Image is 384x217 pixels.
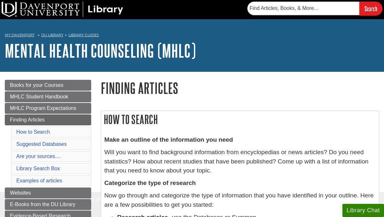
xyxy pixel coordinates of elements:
[5,80,91,91] a: Books for your Courses
[104,191,376,210] p: Now go through and categorize the type of information that you have identified in your outline. H...
[10,82,63,88] span: Books for your Courses
[101,80,379,96] h1: Finding Articles
[16,178,62,183] a: Examples of articles
[5,199,91,210] a: E-Books from the DU Library
[247,2,382,15] form: Searches DU Library's articles, books, and more
[5,31,379,41] nav: breadcrumb
[10,190,31,196] span: Websites
[101,111,379,128] h2: How to Search
[41,33,63,37] a: DU Library
[16,129,50,135] a: How to Search
[68,33,99,37] a: Library Guides
[104,179,196,186] strong: Categorize the type of research
[5,41,196,61] a: Mental Health Counseling (MHLC)
[16,166,60,171] a: Library Search Box
[104,148,376,175] p: Will you want to find background information from encyclopedias or news articles? Do you need sta...
[10,94,68,99] span: MHLC Student Handbook
[359,2,382,15] input: Search
[104,136,233,143] strong: Make an outline of the information you need
[10,117,45,122] span: Finding Articles
[342,204,384,217] button: Library Chat
[247,2,359,15] input: Find Articles, Books, & More...
[5,188,91,198] a: Websites
[5,91,91,102] a: MHLC Student Handbook
[5,103,91,114] a: MHLC Program Expectations
[16,154,61,159] a: Are your sources....
[5,114,91,125] a: Finding Articles
[10,202,76,207] span: E-Books from the DU Library
[16,141,67,147] a: Suggested Databases
[5,32,35,38] a: My Davenport
[10,105,76,111] span: MHLC Program Expectations
[2,2,123,17] img: DU Library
